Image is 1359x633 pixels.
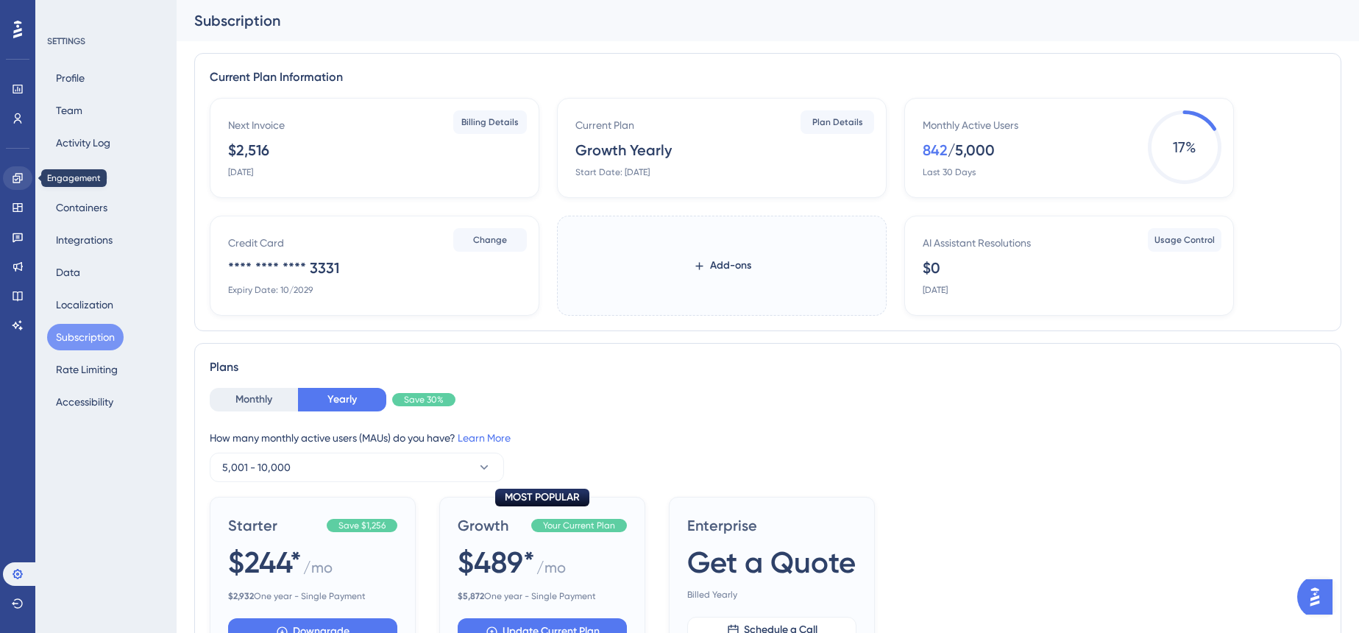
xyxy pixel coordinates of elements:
div: Plans [210,358,1326,376]
div: [DATE] [923,284,948,296]
span: Enterprise [687,515,856,536]
div: Current Plan Information [210,68,1326,86]
button: Containers [47,194,116,221]
span: Plan Details [812,116,863,128]
span: $489* [458,542,535,583]
span: 17 % [1148,110,1221,184]
div: Expiry Date: 10/2029 [228,284,313,296]
button: Localization [47,291,122,318]
span: Starter [228,515,321,536]
span: Save 30% [404,394,444,406]
b: $ 2,932 [228,591,254,601]
div: How many monthly active users (MAUs) do you have? [210,429,1326,447]
div: [DATE] [228,166,253,178]
div: Start Date: [DATE] [575,166,650,178]
div: Monthly Active Users [923,116,1018,134]
button: Yearly [298,388,386,411]
button: Team [47,97,91,124]
button: Add-ons [670,252,775,279]
b: $ 5,872 [458,591,484,601]
button: Rate Limiting [47,356,127,383]
button: Change [453,228,527,252]
button: Monthly [210,388,298,411]
div: Next Invoice [228,116,285,134]
div: 842 [923,140,948,160]
span: Get a Quote [687,542,856,583]
button: 5,001 - 10,000 [210,453,504,482]
div: Credit Card [228,234,284,252]
div: Last 30 Days [923,166,976,178]
div: SETTINGS [47,35,166,47]
div: AI Assistant Resolutions [923,234,1031,252]
button: Integrations [47,227,121,253]
span: Billed Yearly [687,589,856,601]
button: Activity Log [47,130,119,156]
button: Installation [47,162,116,188]
span: One year - Single Payment [458,590,627,602]
div: $0 [923,258,940,278]
button: Plan Details [801,110,874,134]
button: Profile [47,65,93,91]
a: Learn More [458,432,511,444]
span: / mo [536,557,566,584]
span: Your Current Plan [543,520,615,531]
span: Change [473,234,507,246]
span: $244* [228,542,302,583]
button: Accessibility [47,389,122,415]
div: / 5,000 [948,140,995,160]
span: Growth [458,515,525,536]
span: Billing Details [461,116,519,128]
button: Subscription [47,324,124,350]
div: $2,516 [228,140,269,160]
div: MOST POPULAR [495,489,589,506]
span: 5,001 - 10,000 [222,459,291,476]
span: Usage Control [1154,234,1215,246]
button: Data [47,259,89,286]
button: Billing Details [453,110,527,134]
span: One year - Single Payment [228,590,397,602]
div: Subscription [194,10,1305,31]
span: Add-ons [710,257,751,275]
span: Save $1,256 [338,520,386,531]
button: Usage Control [1148,228,1221,252]
div: Growth Yearly [575,140,672,160]
iframe: UserGuiding AI Assistant Launcher [1297,575,1341,619]
span: / mo [303,557,333,584]
div: Current Plan [575,116,634,134]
